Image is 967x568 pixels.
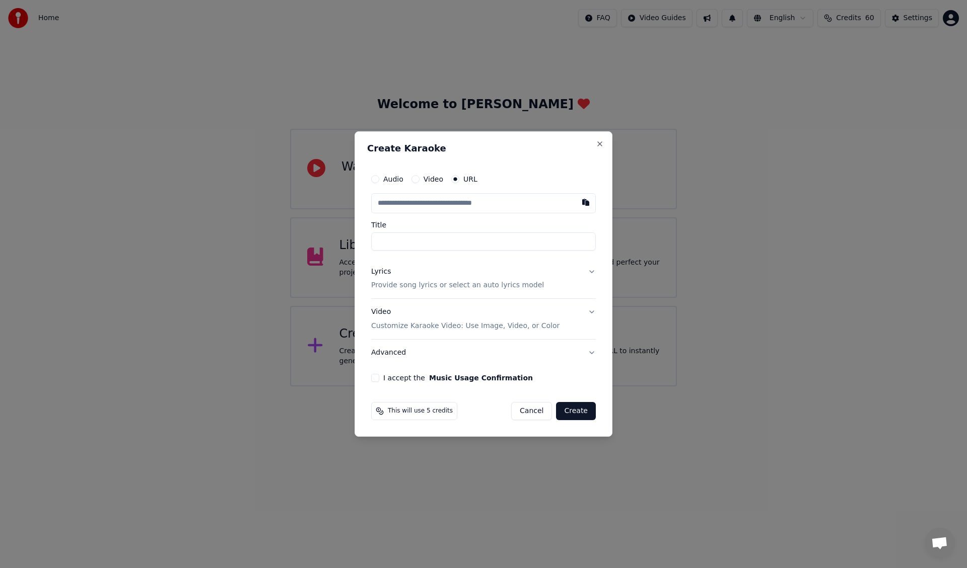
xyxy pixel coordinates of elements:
label: Video [424,176,443,183]
button: Advanced [371,340,596,366]
h2: Create Karaoke [367,144,600,153]
p: Provide song lyrics or select an auto lyrics model [371,281,544,291]
button: I accept the [429,374,533,381]
label: I accept the [383,374,533,381]
label: Title [371,221,596,228]
button: Create [556,402,596,420]
p: Customize Karaoke Video: Use Image, Video, or Color [371,321,560,331]
span: This will use 5 credits [388,407,453,415]
div: Lyrics [371,267,391,277]
button: VideoCustomize Karaoke Video: Use Image, Video, or Color [371,299,596,340]
button: Cancel [511,402,552,420]
button: LyricsProvide song lyrics or select an auto lyrics model [371,259,596,299]
label: URL [463,176,477,183]
div: Video [371,307,560,332]
label: Audio [383,176,403,183]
